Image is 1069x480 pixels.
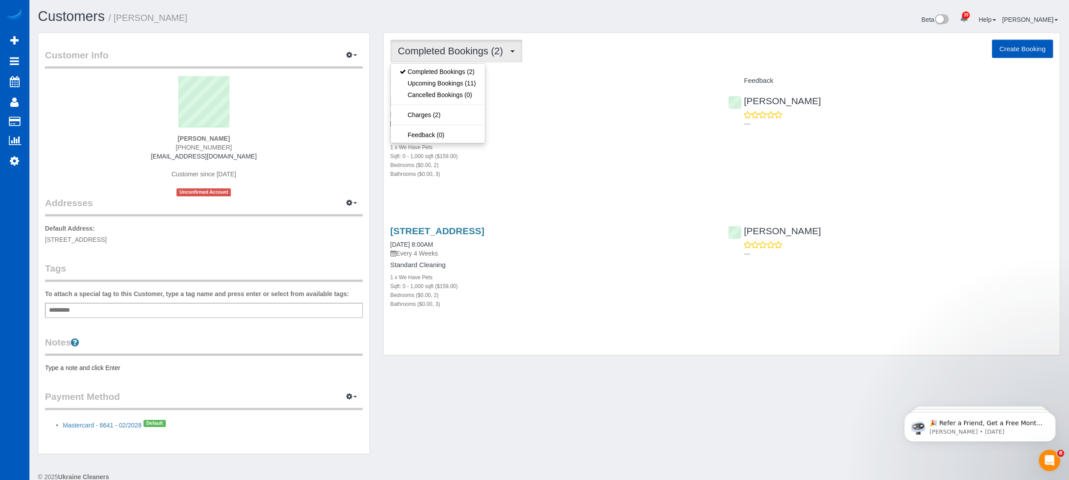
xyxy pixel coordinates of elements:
[728,77,1053,85] h4: Feedback
[390,283,458,289] small: Sqft: 0 - 1,000 sqft ($159.00)
[391,89,485,101] a: Cancelled Bookings (0)
[391,109,485,121] a: Charges (2)
[390,301,440,307] small: Bathrooms ($0.00, 3)
[45,49,363,69] legend: Customer Info
[1057,450,1064,457] span: 8
[45,236,106,243] span: [STREET_ADDRESS]
[962,12,970,19] span: 39
[922,16,949,23] a: Beta
[390,131,715,139] h4: Standard Cleaning
[176,144,232,151] span: [PHONE_NUMBER]
[45,390,363,410] legend: Payment Method
[45,262,363,282] legend: Tags
[391,77,485,89] a: Upcoming Bookings (11)
[390,162,438,168] small: Bedrooms ($0.00, 2)
[143,420,166,427] span: Default
[391,66,485,77] a: Completed Bookings (2)
[172,171,236,178] span: Customer since [DATE]
[178,135,230,142] strong: [PERSON_NAME]
[1039,450,1060,471] iframe: Intercom live chat
[891,394,1069,456] iframe: Intercom notifications message
[398,45,508,57] span: Completed Bookings (2)
[45,363,363,372] pre: Type a note and click Enter
[390,77,715,85] h4: Service
[176,188,231,196] span: Unconfirmed Account
[992,40,1053,58] button: Create Booking
[391,129,485,141] a: Feedback (0)
[390,241,433,248] a: [DATE] 8:00AM
[390,171,440,177] small: Bathrooms ($0.00, 3)
[45,336,363,356] legend: Notes
[38,8,105,24] a: Customers
[151,153,257,160] a: [EMAIL_ADDRESS][DOMAIN_NAME]
[390,153,458,159] small: Sqft: 0 - 1,000 sqft ($159.00)
[45,224,95,233] label: Default Address:
[390,292,438,298] small: Bedrooms ($0.00, 2)
[39,34,154,42] p: Message from Ellie, sent 1w ago
[934,14,949,26] img: New interface
[390,261,715,269] h4: Standard Cleaning
[109,13,188,23] small: / [PERSON_NAME]
[390,144,433,151] small: 1 x We Have Pets
[390,274,433,281] small: 1 x We Have Pets
[728,96,821,106] a: [PERSON_NAME]
[1002,16,1058,23] a: [PERSON_NAME]
[744,119,1053,128] p: ---
[390,249,715,258] p: Every 4 Weeks
[39,26,152,122] span: 🎉 Refer a Friend, Get a Free Month! 🎉 Love Automaid? Share the love! When you refer a friend who ...
[63,421,142,428] a: Mastercard - 6641 - 02/2028
[45,289,349,298] label: To attach a special tag to this Customer, type a tag name and press enter or select from availabl...
[390,40,522,62] button: Completed Bookings (2)
[5,9,23,21] img: Automaid Logo
[390,226,484,236] a: [STREET_ADDRESS]
[744,249,1053,258] p: ---
[390,119,715,128] p: Every 4 Weeks
[955,9,972,28] a: 39
[979,16,996,23] a: Help
[728,226,821,236] a: [PERSON_NAME]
